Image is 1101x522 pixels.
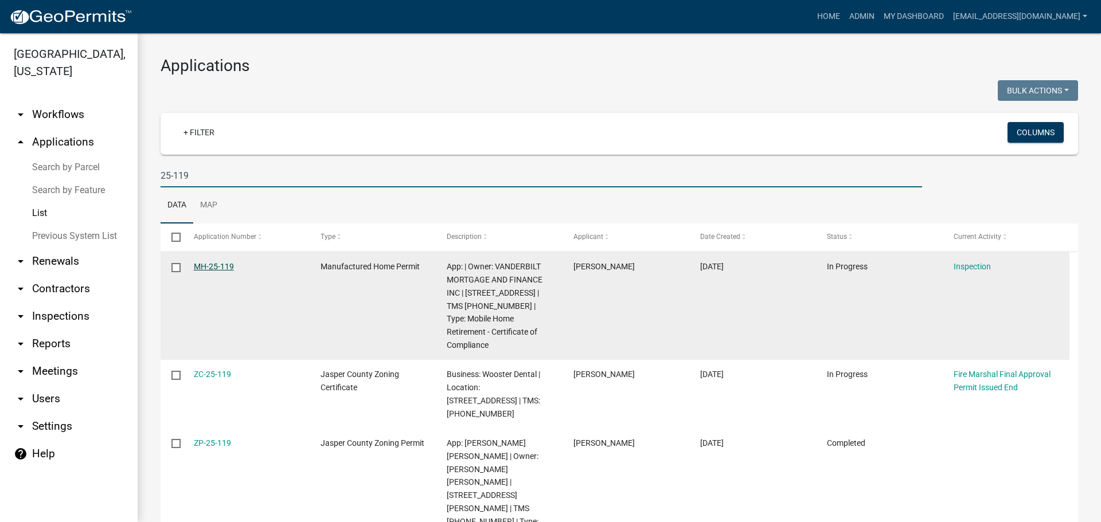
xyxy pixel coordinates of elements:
[321,262,420,271] span: Manufactured Home Permit
[827,262,868,271] span: In Progress
[194,262,234,271] a: MH-25-119
[321,233,335,241] span: Type
[700,233,740,241] span: Date Created
[1008,122,1064,143] button: Columns
[573,370,635,379] span: Marc Wooster
[14,364,28,378] i: arrow_drop_down
[700,262,724,271] span: 10/06/2025
[948,6,1092,28] a: [EMAIL_ADDRESS][DOMAIN_NAME]
[845,6,879,28] a: Admin
[14,392,28,406] i: arrow_drop_down
[14,309,28,323] i: arrow_drop_down
[194,370,231,379] a: ZC-25-119
[827,233,847,241] span: Status
[954,262,991,271] a: Inspection
[309,223,436,251] datatable-header-cell: Type
[14,447,28,461] i: help
[194,438,231,448] a: ZP-25-119
[14,108,28,121] i: arrow_drop_down
[14,282,28,296] i: arrow_drop_down
[700,438,724,448] span: 04/04/2025
[161,164,922,187] input: Search for applications
[573,262,635,271] span: Kimberly Rice
[954,370,1051,379] a: Fire Marshal Final Approval
[161,56,1078,76] h3: Applications
[161,223,182,251] datatable-header-cell: Select
[447,370,540,418] span: Business: Wooster Dental | Location: 591-A BROWNS COVE RD | TMS: 080-00-03-176
[321,438,424,448] span: Jasper County Zoning Permit
[573,233,603,241] span: Applicant
[193,187,224,224] a: Map
[436,223,563,251] datatable-header-cell: Description
[447,262,542,350] span: App: | Owner: VANDERBILT MORTGAGE AND FINANCE INC | 437 CEDAR CREST DR | TMS 023-00-02-056 | Type...
[14,419,28,433] i: arrow_drop_down
[700,370,724,379] span: 05/22/2025
[174,122,224,143] a: + Filter
[879,6,948,28] a: My Dashboard
[321,370,399,392] span: Jasper County Zoning Certificate
[827,438,865,448] span: Completed
[998,80,1078,101] button: Bulk Actions
[954,233,1001,241] span: Current Activity
[161,187,193,224] a: Data
[14,135,28,149] i: arrow_drop_up
[943,223,1069,251] datatable-header-cell: Current Activity
[563,223,689,251] datatable-header-cell: Applicant
[14,254,28,268] i: arrow_drop_down
[194,233,256,241] span: Application Number
[14,337,28,351] i: arrow_drop_down
[827,370,868,379] span: In Progress
[689,223,816,251] datatable-header-cell: Date Created
[182,223,309,251] datatable-header-cell: Application Number
[447,233,482,241] span: Description
[954,383,1018,392] a: Permit Issued End
[573,438,635,448] span: Rebecca Lassiter
[816,223,943,251] datatable-header-cell: Status
[813,6,845,28] a: Home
